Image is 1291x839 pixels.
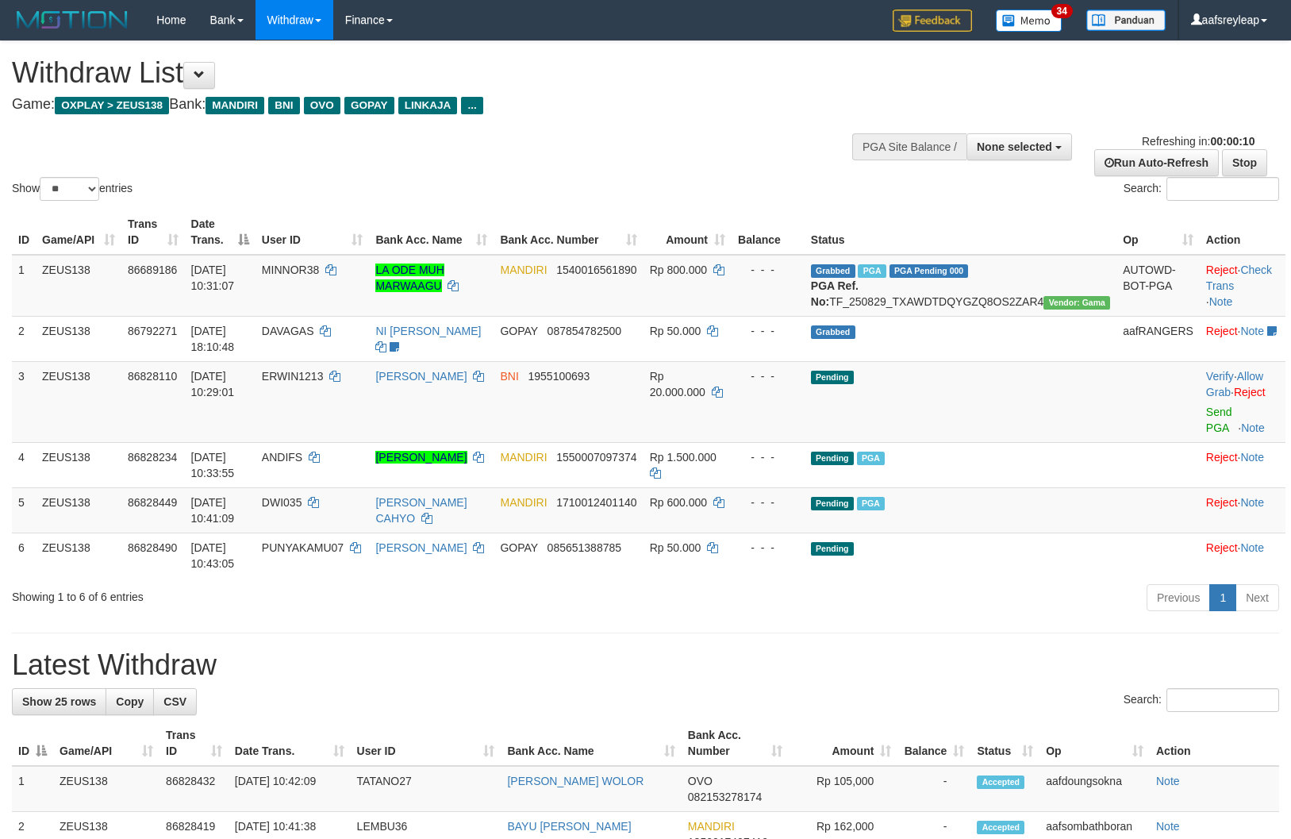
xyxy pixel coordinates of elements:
input: Search: [1166,177,1279,201]
td: 6 [12,533,36,578]
div: - - - [738,368,798,384]
span: Accepted [977,821,1024,834]
span: Rp 50.000 [650,541,701,554]
div: - - - [738,323,798,339]
a: Previous [1147,584,1210,611]
span: [DATE] 18:10:48 [191,325,235,353]
span: BNI [500,370,518,383]
span: Marked by aafkaynarin [858,264,886,278]
td: · [1200,442,1285,487]
th: Action [1150,721,1279,766]
td: 86828432 [159,766,229,812]
span: GOPAY [344,97,394,114]
td: · [1200,533,1285,578]
a: BAYU [PERSON_NAME] [507,820,631,833]
td: - [897,766,970,812]
img: Button%20Memo.svg [996,10,1062,32]
a: Reject [1206,541,1238,554]
th: Trans ID: activate to sort column ascending [121,210,185,255]
span: [DATE] 10:31:07 [191,264,235,292]
div: PGA Site Balance / [852,133,966,160]
span: Copy 087854782500 to clipboard [548,325,621,337]
span: MANDIRI [688,820,735,833]
a: Reject [1234,386,1266,398]
td: aafdoungsokna [1039,766,1150,812]
a: Note [1156,775,1180,787]
span: Copy 085651388785 to clipboard [548,541,621,554]
label: Search: [1124,688,1279,712]
td: · [1200,487,1285,533]
span: MINNOR38 [262,264,319,276]
a: Note [1241,421,1265,434]
td: ZEUS138 [36,255,121,317]
a: LA ODE MUH MARWAAGU [375,264,444,292]
a: Next [1235,584,1279,611]
span: CSV [163,695,186,708]
button: None selected [966,133,1072,160]
span: LINKAJA [398,97,458,114]
td: ZEUS138 [53,766,159,812]
span: Show 25 rows [22,695,96,708]
td: Rp 105,000 [789,766,897,812]
span: Pending [811,452,854,465]
td: TATANO27 [351,766,501,812]
th: Game/API: activate to sort column ascending [36,210,121,255]
a: [PERSON_NAME] [375,451,467,464]
a: Reject [1206,451,1238,464]
span: ERWIN1213 [262,370,324,383]
td: 3 [12,361,36,442]
th: Amount: activate to sort column ascending [644,210,732,255]
span: Accepted [977,775,1024,789]
span: GOPAY [500,325,537,337]
h1: Latest Withdraw [12,649,1279,681]
td: · · [1200,255,1285,317]
span: OVO [304,97,340,114]
th: Bank Acc. Number: activate to sort column ascending [494,210,643,255]
th: Date Trans.: activate to sort column descending [185,210,256,255]
span: Pending [811,542,854,556]
th: ID: activate to sort column descending [12,721,53,766]
th: Action [1200,210,1285,255]
span: BNI [268,97,299,114]
label: Search: [1124,177,1279,201]
a: Note [1240,496,1264,509]
td: TF_250829_TXAWDTDQYGZQ8OS2ZAR4 [805,255,1116,317]
a: [PERSON_NAME] [375,541,467,554]
td: ZEUS138 [36,316,121,361]
h4: Game: Bank: [12,97,845,113]
a: [PERSON_NAME] CAHYO [375,496,467,525]
a: Allow Grab [1206,370,1263,398]
span: Pending [811,497,854,510]
label: Show entries [12,177,133,201]
a: Reject [1206,496,1238,509]
td: aafRANGERS [1116,316,1200,361]
td: 1 [12,255,36,317]
span: Copy 1955100693 to clipboard [528,370,590,383]
a: Reject [1206,325,1238,337]
span: Copy [116,695,144,708]
span: ... [461,97,482,114]
b: PGA Ref. No: [811,279,859,308]
span: Refreshing in: [1142,135,1254,148]
td: · [1200,316,1285,361]
span: Pending [811,371,854,384]
a: NI [PERSON_NAME] [375,325,481,337]
span: [DATE] 10:41:09 [191,496,235,525]
span: [DATE] 10:33:55 [191,451,235,479]
span: OVO [688,775,713,787]
td: 5 [12,487,36,533]
th: Bank Acc. Name: activate to sort column ascending [369,210,494,255]
span: MANDIRI [500,496,547,509]
th: Bank Acc. Number: activate to sort column ascending [682,721,789,766]
th: Game/API: activate to sort column ascending [53,721,159,766]
span: 86828234 [128,451,177,464]
span: PGA Pending [889,264,969,278]
span: MANDIRI [500,264,547,276]
th: User ID: activate to sort column ascending [351,721,501,766]
span: Marked by aafsreyleap [857,452,885,465]
div: Showing 1 to 6 of 6 entries [12,583,526,605]
td: ZEUS138 [36,361,121,442]
th: ID [12,210,36,255]
a: Note [1240,451,1264,464]
span: Grabbed [811,264,855,278]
